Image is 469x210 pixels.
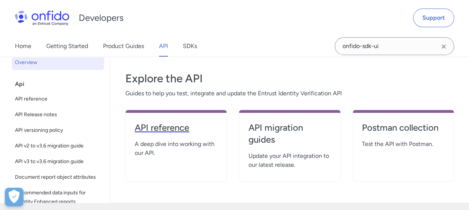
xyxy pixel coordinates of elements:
[46,36,88,57] a: Getting Started
[5,188,24,206] div: Cookie Preferences
[248,122,331,146] h4: API migration guides
[159,36,168,57] a: API
[413,9,454,27] a: Support
[362,140,445,149] span: Test the API with Postman.
[79,12,123,24] h1: Developers
[12,154,104,169] a: API v3 to v3.6 migration guide
[15,157,101,166] span: API v3 to v3.6 migration guide
[248,122,331,152] a: API migration guides
[135,122,218,134] h4: API reference
[15,95,101,104] span: API reference
[15,173,101,182] span: Document report object attributes
[15,58,101,67] span: Overview
[15,126,101,135] span: API versioning policy
[135,122,218,140] a: API reference
[12,185,104,209] a: Recommended data inputs for Identity Enhanced reports
[12,92,104,106] a: API reference
[362,122,445,134] h4: Postman collection
[5,188,24,206] button: Open Preferences
[12,170,104,185] a: Document report object attributes
[15,141,101,150] span: API v2 to v3.6 migration guide
[12,139,104,153] a: API v2 to v3.6 migration guide
[15,36,31,57] a: Home
[135,140,218,157] span: A deep dive into working with our API.
[15,77,107,92] div: Api
[12,107,104,122] a: API Release notes
[125,71,454,86] h3: Explore the API
[183,36,197,57] a: SDKs
[15,188,101,206] span: Recommended data inputs for Identity Enhanced reports
[15,110,101,119] span: API Release notes
[248,152,331,169] span: Update your API integration to our latest release.
[335,37,454,55] input: Onfido search input field
[362,122,445,140] a: Postman collection
[12,55,104,70] a: Overview
[103,36,144,57] a: Product Guides
[12,123,104,138] a: API versioning policy
[15,10,69,25] img: Onfido Logo
[125,89,454,98] span: Guides to help you test, integrate and update the Entrust Identity Verification API
[439,42,448,51] svg: Clear search field button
